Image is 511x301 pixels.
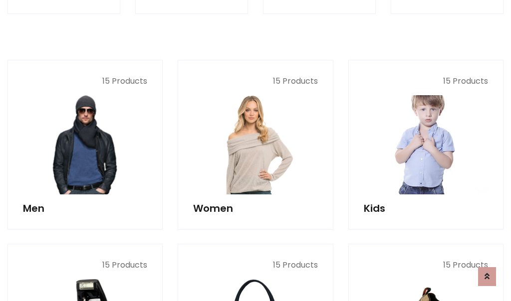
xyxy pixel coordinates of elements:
[193,75,317,87] p: 15 Products
[364,259,488,271] p: 15 Products
[193,259,317,271] p: 15 Products
[23,259,147,271] p: 15 Products
[364,202,488,214] h5: Kids
[23,202,147,214] h5: Men
[364,75,488,87] p: 15 Products
[23,75,147,87] p: 15 Products
[193,202,317,214] h5: Women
